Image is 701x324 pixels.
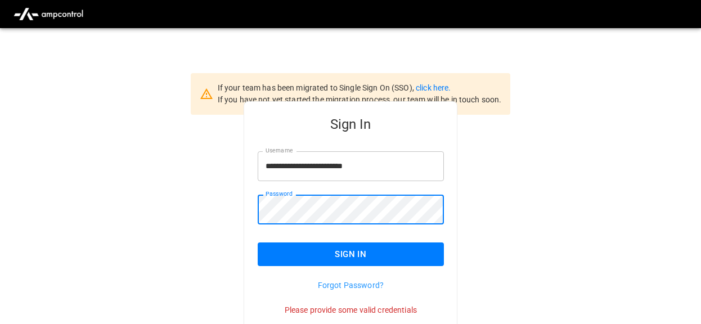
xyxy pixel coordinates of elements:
[416,83,451,92] a: click here.
[258,115,444,133] h5: Sign In
[258,304,444,316] p: Please provide some valid credentials
[218,95,502,104] span: If you have not yet started the migration process, our team will be in touch soon.
[258,280,444,291] p: Forgot Password?
[9,3,88,25] img: ampcontrol.io logo
[258,242,444,266] button: Sign In
[266,190,293,199] label: Password
[266,146,293,155] label: Username
[218,83,416,92] span: If your team has been migrated to Single Sign On (SSO),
